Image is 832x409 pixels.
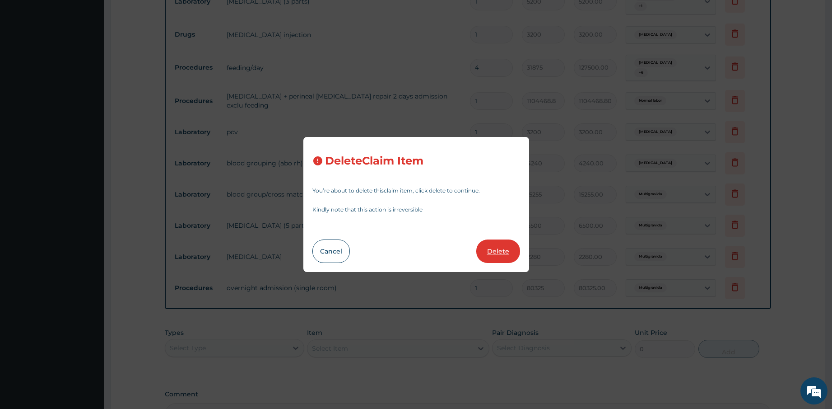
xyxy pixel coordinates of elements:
p: You’re about to delete this claim item , click delete to continue. [312,188,520,193]
p: Kindly note that this action is irreversible [312,207,520,212]
div: Chat with us now [47,51,152,62]
img: d_794563401_company_1708531726252_794563401 [17,45,37,68]
h3: Delete Claim Item [325,155,423,167]
textarea: Type your message and hit 'Enter' [5,247,172,278]
button: Delete [476,240,520,263]
button: Cancel [312,240,350,263]
div: Minimize live chat window [148,5,170,26]
span: We're online! [52,114,125,205]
